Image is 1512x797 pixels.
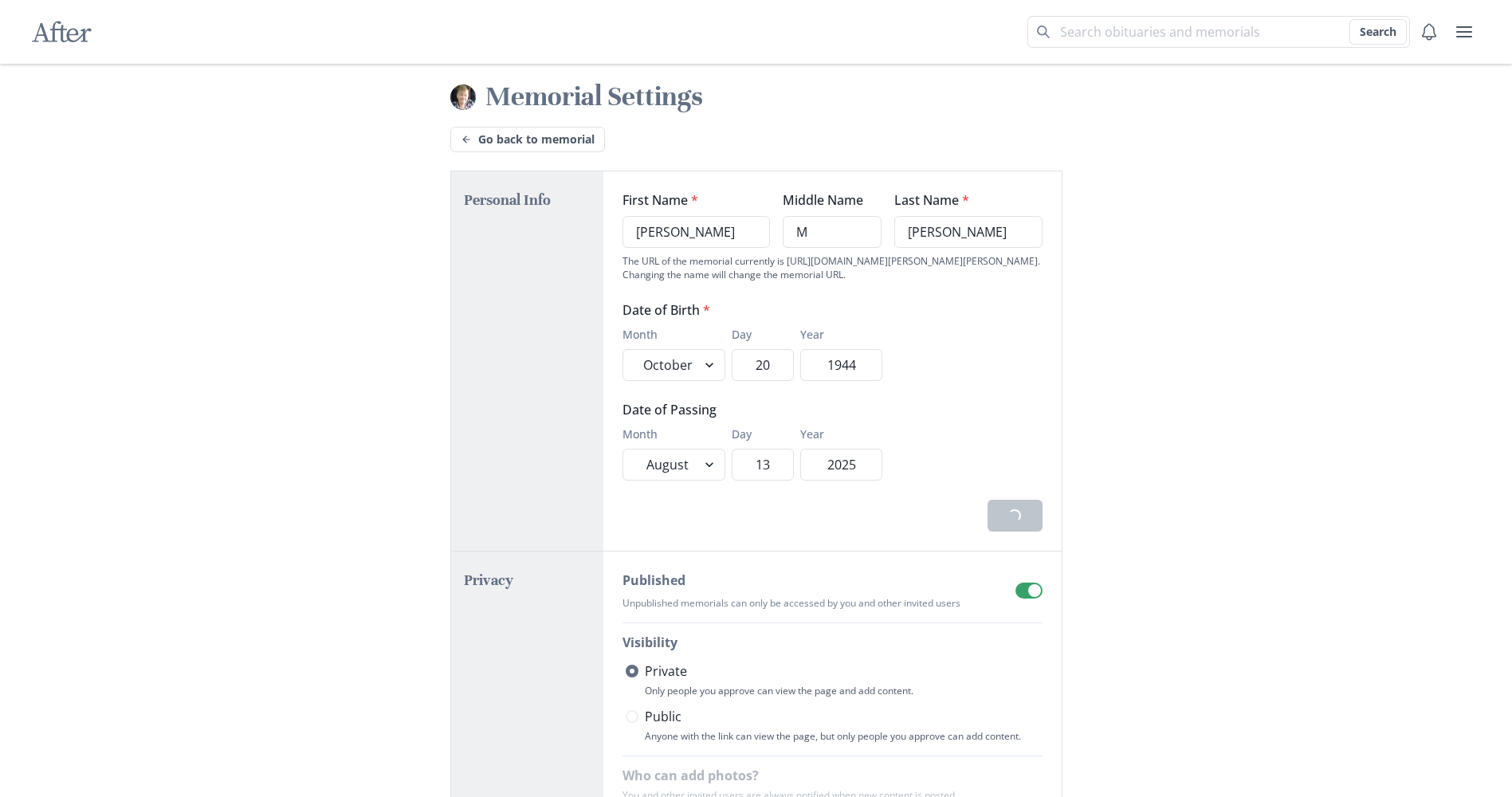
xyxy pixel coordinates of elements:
[645,662,687,681] span: Private
[800,326,873,343] label: Year
[622,571,951,590] label: Published
[622,426,716,442] label: Month
[622,254,1043,281] div: The URL of the memorial currently is [URL][DOMAIN_NAME][PERSON_NAME][PERSON_NAME]. Changing the n...
[783,190,872,210] label: Middle Name
[1413,16,1445,48] button: Notifications
[622,766,759,785] legend: Who can add photos?
[645,729,1043,743] div: Anyone with the link can view the page, but only people you approve can add content.
[622,300,873,320] legend: Date of Birth
[464,571,591,590] h2: Privacy
[464,190,591,210] h2: Personal Info
[450,84,476,110] img: Avatar: SC
[732,426,784,442] label: Day
[1448,16,1480,48] button: user menu
[1349,19,1407,45] button: Search
[645,684,1043,697] div: Only people you approve can view the page and add content.
[622,596,960,610] div: Unpublished memorials can only be accessed by you and other invited users
[1027,16,1410,48] input: Search term
[732,326,784,343] label: Day
[645,707,681,726] span: Public
[894,190,1032,210] label: Last Name
[622,326,716,343] label: Month
[622,190,760,210] label: First Name
[485,80,1062,114] h1: Memorial Settings
[622,400,873,419] legend: Date of Passing
[450,127,605,152] a: Go back to memorial
[800,426,873,442] label: Year
[622,633,677,652] legend: Visibility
